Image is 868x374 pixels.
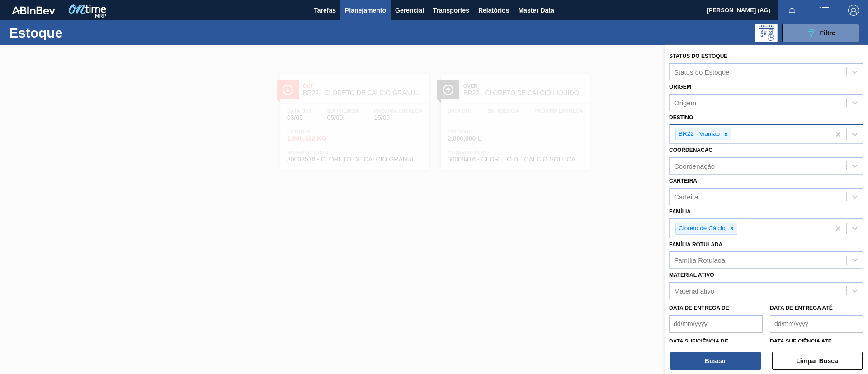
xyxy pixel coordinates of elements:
label: Data de Entrega até [770,305,833,311]
div: Origem [674,99,696,106]
span: Planejamento [345,5,386,16]
label: Status do Estoque [669,53,727,59]
span: Gerencial [395,5,424,16]
span: Filtro [820,29,836,37]
button: Notificações [778,4,807,17]
div: Status do Estoque [674,68,730,76]
label: Destino [669,114,693,121]
div: Família Rotulada [674,256,725,264]
input: dd/mm/yyyy [669,315,763,333]
div: Carteira [674,193,698,200]
label: Material ativo [669,272,714,278]
div: Cloreto de Cálcio [676,223,727,234]
div: BR22 - Viamão [676,128,721,140]
span: Master Data [518,5,554,16]
label: Data suficiência até [770,338,832,345]
h1: Estoque [9,28,144,38]
img: Logout [848,5,859,16]
label: Data de Entrega de [669,305,729,311]
label: Coordenação [669,147,713,153]
img: TNhmsLtSVTkK8tSr43FrP2fwEKptu5GPRR3wAAAABJRU5ErkJggg== [12,6,55,14]
label: Família Rotulada [669,241,722,248]
span: Transportes [433,5,469,16]
button: Filtro [782,24,859,42]
label: Data suficiência de [669,338,728,345]
label: Origem [669,84,691,90]
img: userActions [819,5,830,16]
label: Carteira [669,178,697,184]
label: Família [669,208,691,215]
div: Material ativo [674,287,714,295]
div: Pogramando: nenhum usuário selecionado [755,24,778,42]
div: Coordenação [674,162,715,170]
span: Tarefas [314,5,336,16]
span: Relatórios [478,5,509,16]
input: dd/mm/yyyy [770,315,863,333]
